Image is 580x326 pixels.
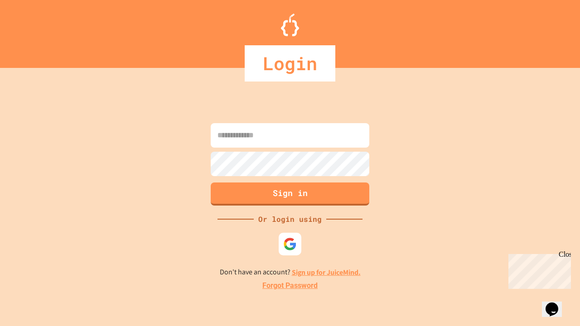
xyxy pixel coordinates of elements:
iframe: chat widget [542,290,571,317]
div: Or login using [254,214,326,225]
a: Forgot Password [262,280,318,291]
p: Don't have an account? [220,267,361,278]
button: Sign in [211,182,369,206]
iframe: chat widget [505,250,571,289]
img: Logo.svg [281,14,299,36]
div: Login [245,45,335,81]
div: Chat with us now!Close [4,4,63,58]
img: google-icon.svg [283,237,297,251]
a: Sign up for JuiceMind. [292,268,361,277]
